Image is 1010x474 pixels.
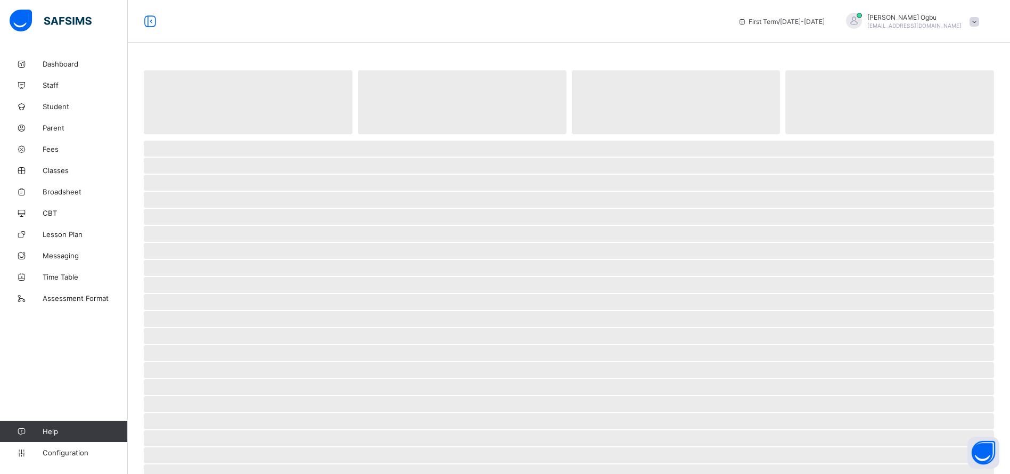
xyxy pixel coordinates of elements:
span: ‌ [144,413,994,429]
img: safsims [10,10,92,32]
span: Student [43,102,128,111]
span: ‌ [144,396,994,412]
span: Messaging [43,251,128,260]
span: ‌ [144,430,994,446]
span: ‌ [144,260,994,276]
span: ‌ [572,70,781,134]
span: Parent [43,124,128,132]
span: ‌ [144,175,994,191]
span: ‌ [144,158,994,174]
button: Open asap [967,437,999,469]
span: [EMAIL_ADDRESS][DOMAIN_NAME] [867,22,962,29]
span: ‌ [144,379,994,395]
span: Help [43,427,127,436]
span: ‌ [144,209,994,225]
span: Lesson Plan [43,230,128,239]
span: ‌ [144,294,994,310]
span: session/term information [738,18,825,26]
span: ‌ [144,328,994,344]
span: Configuration [43,448,127,457]
span: Time Table [43,273,128,281]
span: CBT [43,209,128,217]
span: ‌ [785,70,994,134]
span: Broadsheet [43,187,128,196]
span: [PERSON_NAME] Ogbu [867,13,962,21]
span: ‌ [144,70,352,134]
div: AnnOgbu [835,13,984,30]
span: ‌ [144,362,994,378]
span: Classes [43,166,128,175]
span: ‌ [144,311,994,327]
span: ‌ [144,345,994,361]
span: Assessment Format [43,294,128,303]
span: Fees [43,145,128,153]
span: ‌ [144,243,994,259]
span: ‌ [144,447,994,463]
span: ‌ [144,277,994,293]
span: ‌ [144,192,994,208]
span: Staff [43,81,128,89]
span: ‌ [358,70,566,134]
span: ‌ [144,226,994,242]
span: Dashboard [43,60,128,68]
span: ‌ [144,141,994,157]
